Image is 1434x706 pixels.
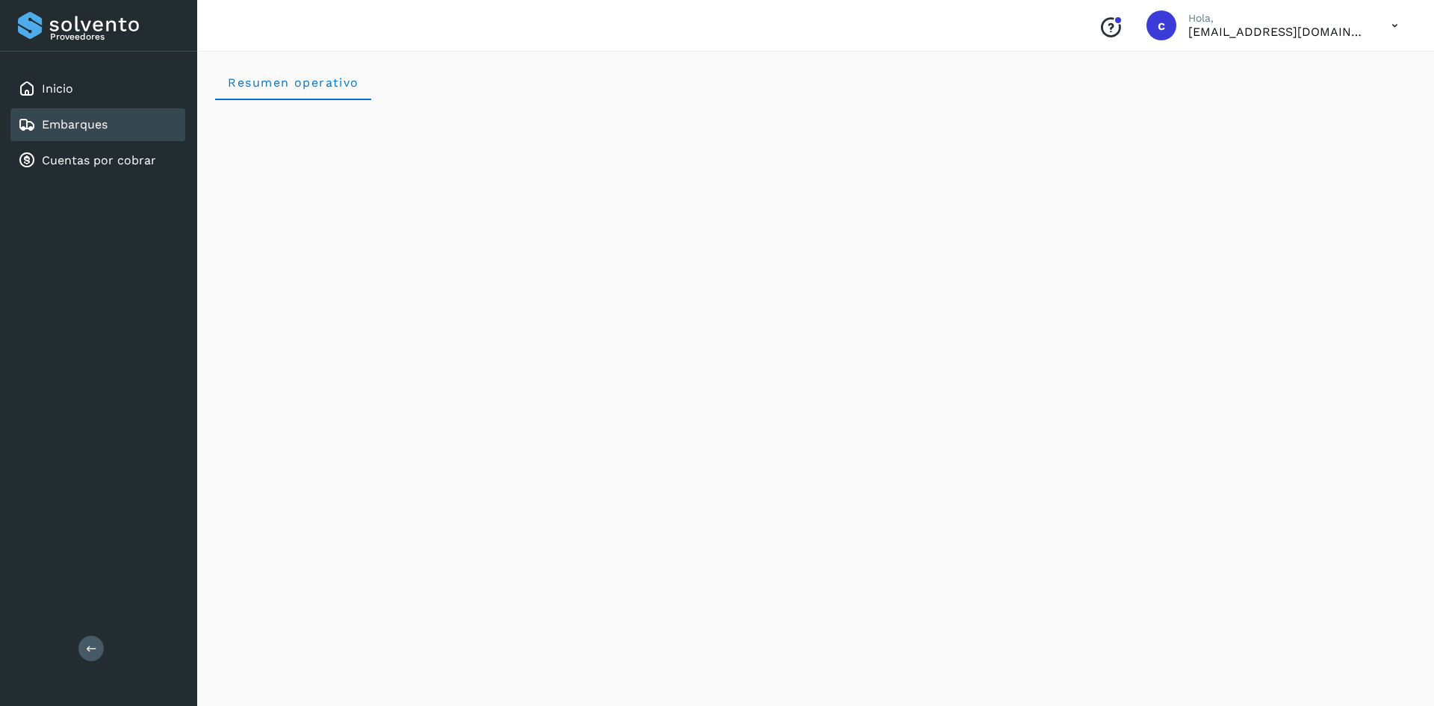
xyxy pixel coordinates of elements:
a: Embarques [42,117,108,131]
div: Inicio [10,72,185,105]
p: Hola, [1188,12,1368,25]
p: Proveedores [50,31,179,42]
div: Embarques [10,108,185,141]
a: Cuentas por cobrar [42,153,156,167]
p: cuentas3@enlacesmet.com.mx [1188,25,1368,39]
div: Cuentas por cobrar [10,144,185,177]
span: Resumen operativo [227,75,359,90]
a: Inicio [42,81,73,96]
